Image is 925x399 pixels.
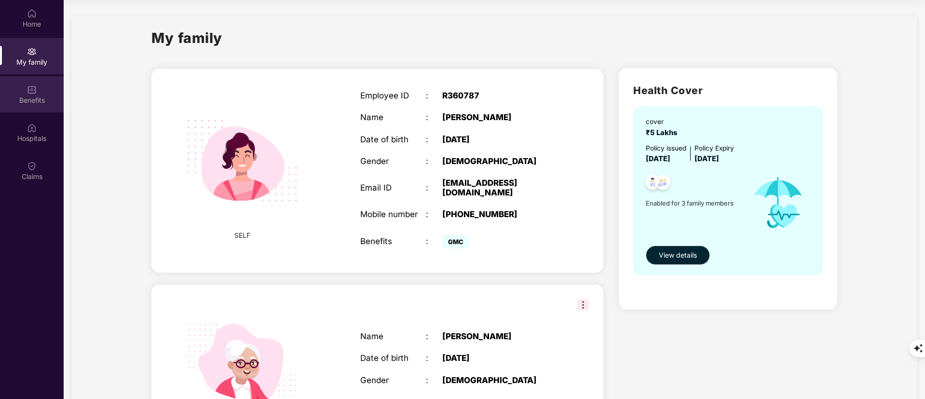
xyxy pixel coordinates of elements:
[27,161,37,171] img: svg+xml;base64,PHN2ZyBpZD0iQ2xhaW0iIHhtbG5zPSJodHRwOi8vd3d3LnczLm9yZy8yMDAwL3N2ZyIgd2lkdGg9IjIwIi...
[360,135,426,144] div: Date of birth
[360,331,426,341] div: Name
[426,156,442,166] div: :
[360,236,426,246] div: Benefits
[646,143,686,154] div: Policy issued
[646,117,681,127] div: cover
[641,172,665,195] img: svg+xml;base64,PHN2ZyB4bWxucz0iaHR0cDovL3d3dy53My5vcmcvMjAwMC9zdmciIHdpZHRoPSI0OC45NDMiIGhlaWdodD...
[426,375,442,385] div: :
[27,9,37,18] img: svg+xml;base64,PHN2ZyBpZD0iSG9tZSIgeG1sbnM9Imh0dHA6Ly93d3cudzMub3JnLzIwMDAvc3ZnIiB3aWR0aD0iMjAiIG...
[426,236,442,246] div: :
[360,353,426,363] div: Date of birth
[694,143,734,154] div: Policy Expiry
[360,375,426,385] div: Gender
[151,27,222,49] h1: My family
[442,156,557,166] div: [DEMOGRAPHIC_DATA]
[426,135,442,144] div: :
[442,375,557,385] div: [DEMOGRAPHIC_DATA]
[360,209,426,219] div: Mobile number
[646,198,743,208] span: Enabled for 3 family members
[646,128,681,137] span: ₹5 Lakhs
[173,91,312,230] img: svg+xml;base64,PHN2ZyB4bWxucz0iaHR0cDovL3d3dy53My5vcmcvMjAwMC9zdmciIHdpZHRoPSIyMjQiIGhlaWdodD0iMT...
[426,112,442,122] div: :
[360,112,426,122] div: Name
[426,353,442,363] div: :
[27,123,37,133] img: svg+xml;base64,PHN2ZyBpZD0iSG9zcGl0YWxzIiB4bWxucz0iaHR0cDovL3d3dy53My5vcmcvMjAwMC9zdmciIHdpZHRoPS...
[651,172,675,195] img: svg+xml;base64,PHN2ZyB4bWxucz0iaHR0cDovL3d3dy53My5vcmcvMjAwMC9zdmciIHdpZHRoPSI0OC45NDMiIGhlaWdodD...
[27,47,37,56] img: svg+xml;base64,PHN2ZyB3aWR0aD0iMjAiIGhlaWdodD0iMjAiIHZpZXdCb3g9IjAgMCAyMCAyMCIgZmlsbD0ibm9uZSIgeG...
[633,83,823,98] h2: Health Cover
[360,183,426,193] div: Email ID
[442,135,557,144] div: [DATE]
[442,353,557,363] div: [DATE]
[442,91,557,100] div: R360787
[646,154,670,163] span: [DATE]
[577,299,589,311] img: svg+xml;base64,PHN2ZyB3aWR0aD0iMzIiIGhlaWdodD0iMzIiIHZpZXdCb3g9IjAgMCAzMiAzMiIgZmlsbD0ibm9uZSIgeG...
[360,156,426,166] div: Gender
[659,250,697,261] span: View details
[234,230,250,241] span: SELF
[426,91,442,100] div: :
[360,91,426,100] div: Employee ID
[426,209,442,219] div: :
[442,235,469,248] span: GMC
[426,331,442,341] div: :
[426,183,442,193] div: :
[694,154,719,163] span: [DATE]
[442,331,557,341] div: [PERSON_NAME]
[442,112,557,122] div: [PERSON_NAME]
[442,178,557,197] div: [EMAIL_ADDRESS][DOMAIN_NAME]
[442,209,557,219] div: [PHONE_NUMBER]
[743,165,814,241] img: icon
[646,246,710,265] button: View details
[27,85,37,95] img: svg+xml;base64,PHN2ZyBpZD0iQmVuZWZpdHMiIHhtbG5zPSJodHRwOi8vd3d3LnczLm9yZy8yMDAwL3N2ZyIgd2lkdGg9Ij...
